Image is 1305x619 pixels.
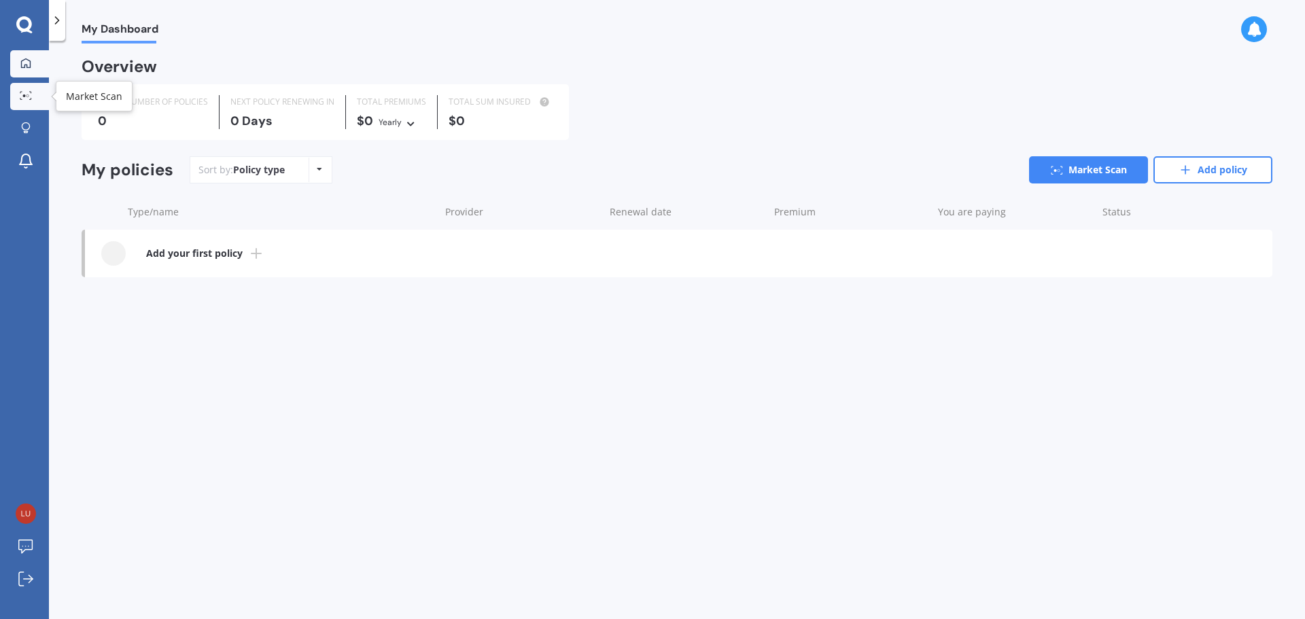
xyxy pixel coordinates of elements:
div: NEXT POLICY RENEWING IN [230,95,334,109]
div: $0 [449,114,553,128]
div: $0 [357,114,426,129]
div: Provider [445,205,599,219]
div: 0 Days [230,114,334,128]
div: Overview [82,60,157,73]
div: TOTAL SUM INSURED [449,95,553,109]
div: You are paying [938,205,1092,219]
div: Type/name [128,205,434,219]
span: My Dashboard [82,22,158,41]
div: Policy type [233,163,285,177]
div: Premium [774,205,928,219]
div: TOTAL NUMBER OF POLICIES [98,95,208,109]
div: Status [1102,205,1204,219]
a: Add policy [1153,156,1272,183]
div: My policies [82,160,173,180]
div: TOTAL PREMIUMS [357,95,426,109]
div: Sort by: [198,163,285,177]
a: Market Scan [1029,156,1148,183]
a: Add your first policy [85,230,1272,277]
div: Renewal date [610,205,763,219]
img: 35ffed9a44c2f88e1929184db34c6111 [16,503,36,524]
b: Add your first policy [146,247,243,260]
div: 0 [98,114,208,128]
div: Market Scan [66,90,122,103]
div: Yearly [379,116,402,129]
